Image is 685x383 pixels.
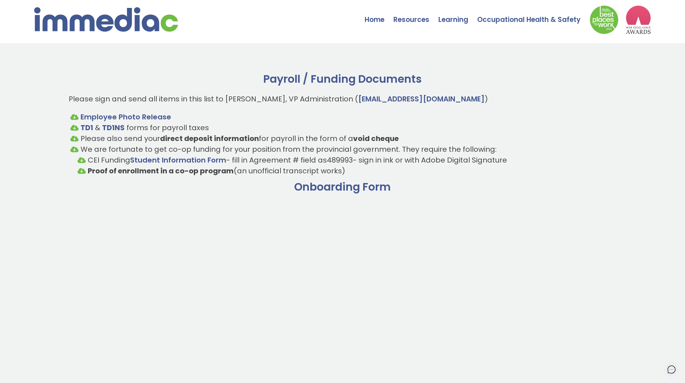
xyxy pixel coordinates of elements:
[34,7,178,32] img: immediac
[127,123,209,133] span: forms for payroll taxes
[83,155,602,165] li: CEI Funding - fill in Agreement # field as - sign in ink or with Adobe Digital Signature
[353,133,399,143] strong: void cheque
[626,5,651,34] img: logo2_wea_nobg.webp
[95,123,100,133] span: &
[365,2,393,27] a: Home
[81,123,93,133] strong: TD1
[69,72,617,86] h2: Payroll / Funding Documents
[327,155,353,165] span: 489993
[160,133,259,143] strong: direct deposit information
[88,166,234,176] strong: Proof of enrollment in a co-op program
[102,123,125,133] strong: TD1NS
[76,133,609,144] li: Please also send your for payroll in the form of a
[69,94,617,104] p: Please sign and send all items in this list to [PERSON_NAME], VP Administration ( )
[69,180,617,194] h2: Onboarding Form
[102,123,127,133] a: TD1NS
[358,94,485,104] a: [EMAIL_ADDRESS][DOMAIN_NAME]
[130,155,226,165] a: Student Information Form
[477,2,590,27] a: Occupational Health & Safety
[438,2,477,27] a: Learning
[393,2,438,27] a: Resources
[83,165,602,176] li: (an unofficial transcript works)
[81,112,171,122] a: Employee Photo Release
[76,144,609,176] li: We are fortunate to get co-op funding for your position from the provincial government. They requ...
[81,123,95,133] a: TD1
[590,5,618,34] img: Down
